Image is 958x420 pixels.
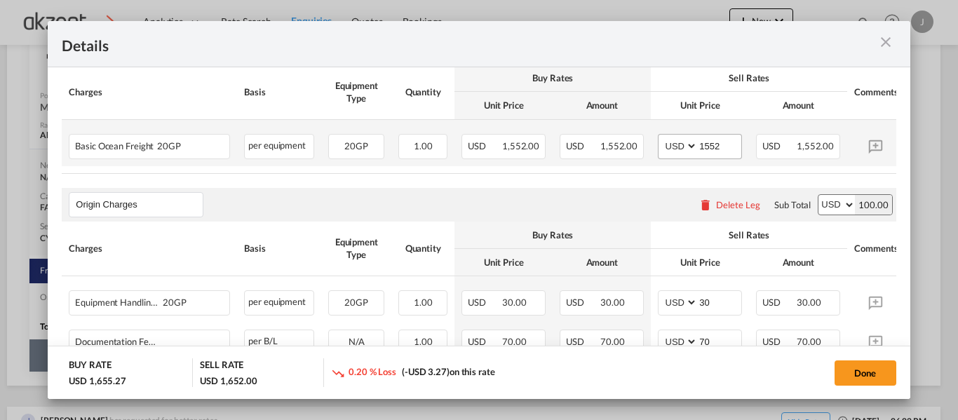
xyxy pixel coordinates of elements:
input: Leg Name [76,194,203,215]
div: per B/L [244,330,314,355]
span: N/A [349,336,365,347]
span: 1,552.00 [502,140,539,151]
span: 1,552.00 [797,140,834,151]
span: USD [468,336,500,347]
th: Comments [847,65,903,119]
th: Amount [553,92,651,119]
div: Basic Ocean Freight [75,135,187,151]
md-dialog: Port of ... [48,21,910,399]
input: 30 [698,291,741,312]
md-icon: icon-trending-down [331,366,345,380]
div: BUY RATE [69,358,111,374]
input: 70 [698,330,741,351]
th: Unit Price [651,249,749,276]
div: per equipment [244,134,314,159]
span: 1.00 [414,140,433,151]
div: USD 1,655.27 [69,374,126,387]
div: Buy Rates [461,72,644,84]
md-icon: icon-close m-3 fg-AAA8AD cursor [877,34,894,50]
span: 30.00 [502,297,527,308]
md-icon: icon-delete [699,198,713,212]
button: Delete Leg [699,199,760,210]
span: 30.00 [600,297,625,308]
div: Charges [69,242,230,255]
div: Equipment Type [328,79,384,104]
div: 100.00 [855,195,891,215]
div: USD 1,652.00 [200,374,257,387]
span: 20GP [159,297,187,308]
span: 70.00 [502,336,527,347]
div: Details [62,35,812,53]
div: Charges [69,86,230,98]
div: Basis [244,242,314,255]
div: Documentation Fee Origin [75,330,187,347]
div: Equipment Handling Export [75,291,187,308]
th: Unit Price [454,249,553,276]
span: 70.00 [797,336,821,347]
span: (-USD 3.27) [402,366,450,377]
span: 70.00 [600,336,625,347]
th: Amount [749,249,847,276]
th: Unit Price [651,92,749,119]
span: USD [566,336,598,347]
span: 1,552.00 [600,140,637,151]
span: USD [762,140,795,151]
div: per equipment [244,290,314,316]
th: Amount [553,249,651,276]
div: Sell Rates [658,229,840,241]
span: USD [468,297,500,308]
div: SELL RATE [200,358,243,374]
div: Equipment Type [328,236,384,261]
span: 0.20 % Loss [349,366,396,377]
div: on this rate [331,365,495,380]
div: Basis [244,86,314,98]
div: Sell Rates [658,72,840,84]
th: Comments [847,222,903,276]
div: Quantity [398,86,447,98]
span: 30.00 [797,297,821,308]
div: Buy Rates [461,229,644,241]
th: Unit Price [454,92,553,119]
span: USD [762,297,795,308]
span: 1.00 [414,336,433,347]
span: 20GP [344,140,368,151]
input: 1552 [698,135,741,156]
button: Done [835,360,896,386]
div: Quantity [398,242,447,255]
span: USD [566,297,598,308]
span: 20GP [154,141,181,151]
span: USD [468,140,500,151]
span: 1.00 [414,297,433,308]
th: Amount [749,92,847,119]
span: 20GP [344,297,368,308]
div: Sub Total [774,198,811,211]
div: Delete Leg [716,199,760,210]
span: USD [566,140,598,151]
span: USD [762,336,795,347]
